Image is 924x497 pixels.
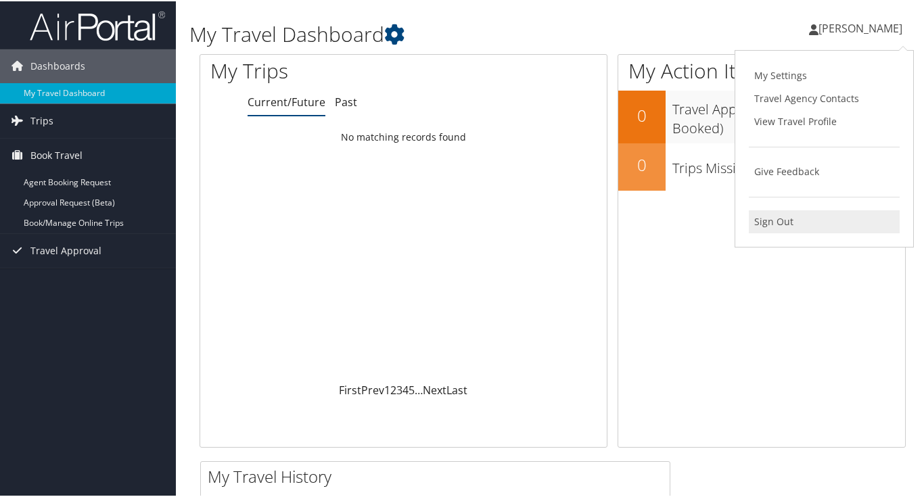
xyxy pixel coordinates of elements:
[818,20,902,34] span: [PERSON_NAME]
[749,86,900,109] a: Travel Agency Contacts
[390,381,396,396] a: 2
[30,9,165,41] img: airportal-logo.png
[30,233,101,266] span: Travel Approval
[200,124,607,148] td: No matching records found
[396,381,402,396] a: 3
[809,7,916,47] a: [PERSON_NAME]
[30,48,85,82] span: Dashboards
[361,381,384,396] a: Prev
[672,92,905,137] h3: Travel Approvals Pending (Advisor Booked)
[402,381,409,396] a: 4
[248,93,325,108] a: Current/Future
[618,152,666,175] h2: 0
[409,381,415,396] a: 5
[415,381,423,396] span: …
[672,151,905,176] h3: Trips Missing Hotels
[208,464,670,487] h2: My Travel History
[749,159,900,182] a: Give Feedback
[339,381,361,396] a: First
[30,137,83,171] span: Book Travel
[384,381,390,396] a: 1
[189,19,674,47] h1: My Travel Dashboard
[423,381,446,396] a: Next
[618,142,905,189] a: 0Trips Missing Hotels
[446,381,467,396] a: Last
[210,55,427,84] h1: My Trips
[618,103,666,126] h2: 0
[618,89,905,141] a: 0Travel Approvals Pending (Advisor Booked)
[749,109,900,132] a: View Travel Profile
[618,55,905,84] h1: My Action Items
[335,93,357,108] a: Past
[749,63,900,86] a: My Settings
[749,209,900,232] a: Sign Out
[30,103,53,137] span: Trips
